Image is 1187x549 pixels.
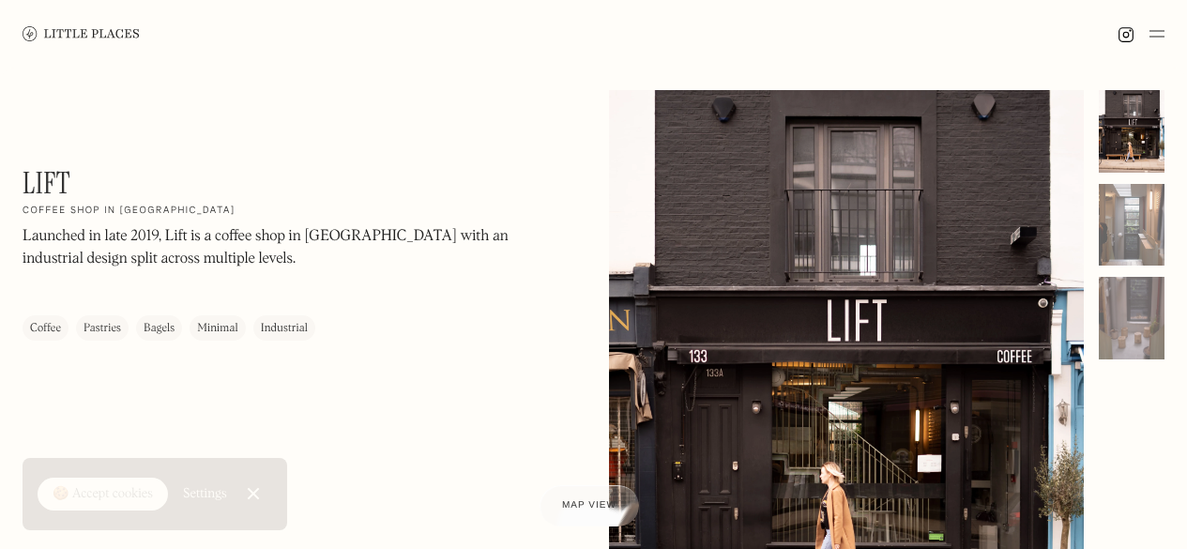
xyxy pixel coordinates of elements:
[540,485,639,526] a: Map view
[562,500,616,511] span: Map view
[53,485,153,504] div: 🍪 Accept cookies
[197,319,238,338] div: Minimal
[38,478,168,511] a: 🍪 Accept cookies
[84,319,121,338] div: Pastries
[144,319,175,338] div: Bagels
[252,494,253,495] div: Close Cookie Popup
[23,165,70,201] h1: Lift
[23,205,236,218] h2: Coffee shop in [GEOGRAPHIC_DATA]
[261,319,308,338] div: Industrial
[30,319,61,338] div: Coffee
[183,487,227,500] div: Settings
[235,475,272,512] a: Close Cookie Popup
[183,473,227,515] a: Settings
[23,280,529,302] p: ‍
[23,225,529,270] p: Launched in late 2019, Lift is a coffee shop in [GEOGRAPHIC_DATA] with an industrial design split...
